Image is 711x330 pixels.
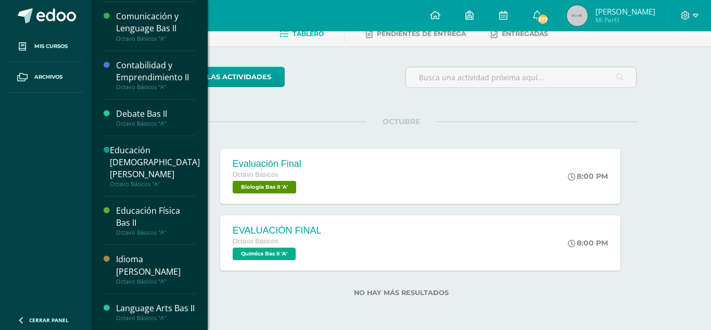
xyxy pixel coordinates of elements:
[366,26,466,42] a: Pendientes de entrega
[8,62,83,93] a: Archivos
[366,117,437,126] span: OCTUBRE
[280,26,324,42] a: Tablero
[34,73,62,81] span: Archivos
[34,42,68,51] span: Mis cursos
[116,278,195,285] div: Octavo Básicos "A"
[116,120,195,127] div: Octavo Básicos "A"
[116,83,195,91] div: Octavo Básicos "A"
[116,253,195,277] div: Idioma [PERSON_NAME]
[233,158,301,169] div: Evaluación Final
[293,30,324,38] span: Tablero
[29,316,69,324] span: Cerrar panel
[116,10,195,42] a: Comunicación y Lenguage Bas IIOctavo Básicos "A"
[116,205,195,236] a: Educación Física Bas IIOctavo Básicos "A"
[116,253,195,285] a: Idioma [PERSON_NAME]Octavo Básicos "A"
[567,5,588,26] img: 45x45
[595,16,655,25] span: Mi Perfil
[110,144,200,180] div: Educación [DEMOGRAPHIC_DATA][PERSON_NAME]
[110,180,200,188] div: Octavo Básicos "A"
[537,14,549,25] span: 277
[233,181,296,193] span: Biología Bas II 'A'
[166,289,637,297] label: No hay más resultados
[502,30,548,38] span: Entregadas
[595,6,655,17] span: [PERSON_NAME]
[491,26,548,42] a: Entregadas
[116,108,195,127] a: Debate Bas IIOctavo Básicos "A"
[110,144,200,188] a: Educación [DEMOGRAPHIC_DATA][PERSON_NAME]Octavo Básicos "A"
[8,31,83,62] a: Mis cursos
[116,205,195,229] div: Educación Física Bas II
[568,238,608,248] div: 8:00 PM
[116,314,195,322] div: Octavo Básicos "A"
[116,10,195,34] div: Comunicación y Lenguage Bas II
[116,59,195,83] div: Contabilidad y Emprendimiento II
[406,67,637,88] input: Busca una actividad próxima aquí...
[233,238,278,245] span: Octavo Básicos
[116,59,195,91] a: Contabilidad y Emprendimiento IIOctavo Básicos "A"
[377,30,466,38] span: Pendientes de entrega
[166,67,285,87] a: todas las Actividades
[116,229,195,236] div: Octavo Básicos "A"
[116,302,195,322] a: Language Arts Bas IIOctavo Básicos "A"
[233,225,322,236] div: EVALUACIÓN FINAL
[116,35,195,42] div: Octavo Básicos "A"
[116,302,195,314] div: Language Arts Bas II
[568,172,608,181] div: 8:00 PM
[233,171,278,178] span: Octavo Básicos
[116,108,195,120] div: Debate Bas II
[233,248,296,260] span: Química Bas II 'A'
